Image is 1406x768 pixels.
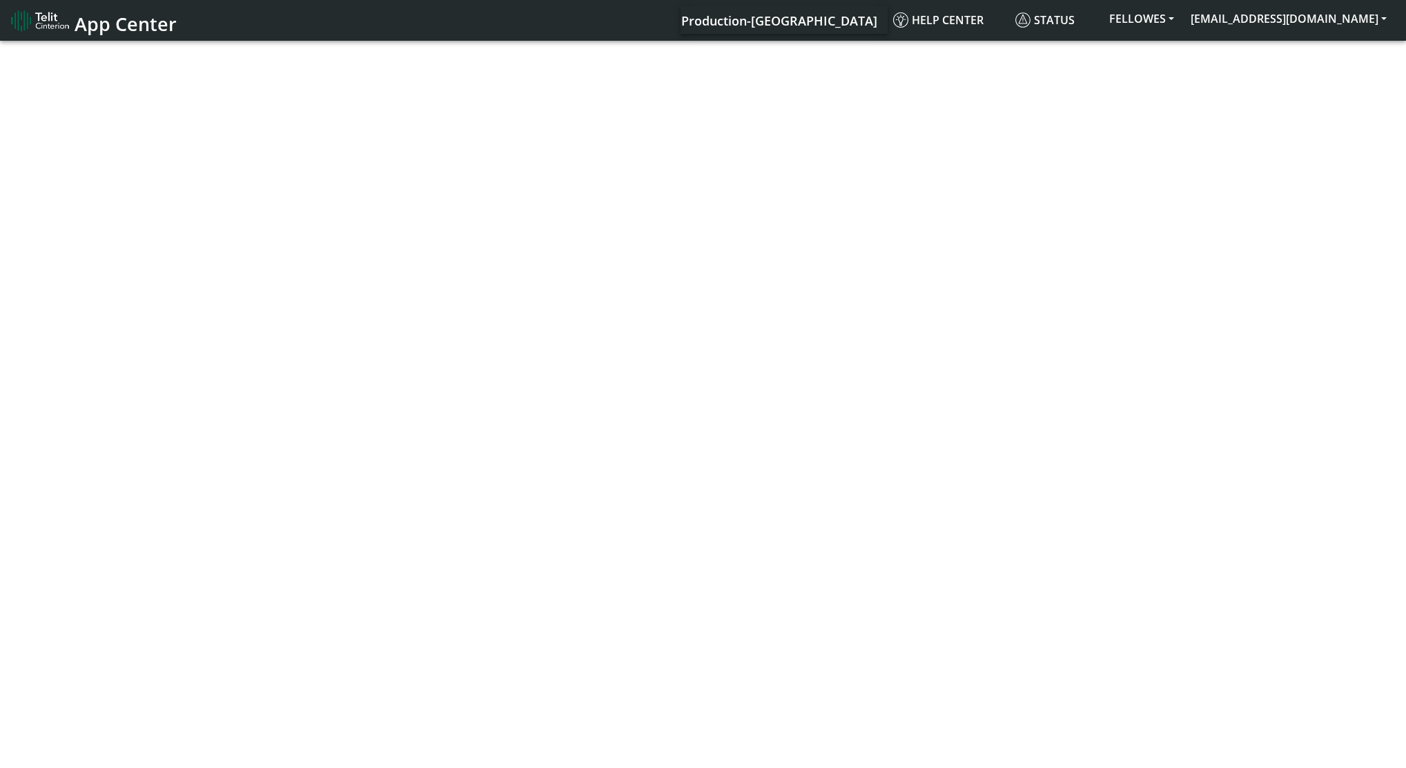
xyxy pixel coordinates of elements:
[681,12,877,29] span: Production-[GEOGRAPHIC_DATA]
[75,11,177,37] span: App Center
[893,12,984,28] span: Help center
[681,6,877,34] a: Your current platform instance
[888,6,1010,34] a: Help center
[1015,12,1031,28] img: status.svg
[893,12,908,28] img: knowledge.svg
[1010,6,1101,34] a: Status
[11,6,175,35] a: App Center
[1015,12,1075,28] span: Status
[1182,6,1395,31] button: [EMAIL_ADDRESS][DOMAIN_NAME]
[11,10,69,32] img: logo-telit-cinterion-gw-new.png
[1101,6,1182,31] button: FELLOWES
